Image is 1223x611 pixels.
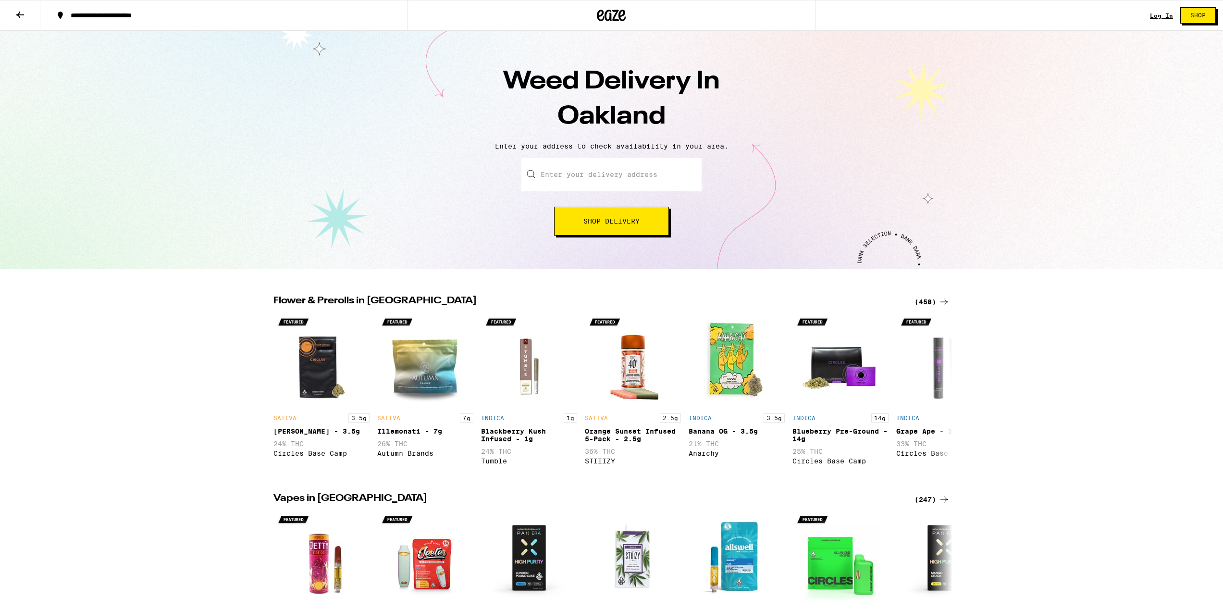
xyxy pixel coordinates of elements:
[583,218,640,224] span: Shop Delivery
[792,312,889,409] img: Circles Base Camp - Blueberry Pre-Ground - 14g
[481,448,577,455] p: 24% THC
[481,427,577,443] div: Blackberry Kush Infused - 1g
[896,415,919,421] p: INDICA
[273,312,370,470] div: Open page for Gush Rush - 3.5g from Circles Base Camp
[914,494,950,505] a: (247)
[689,510,785,606] img: Allswell - Biscotti - 1g
[689,415,712,421] p: INDICA
[689,440,785,448] p: 21% THC
[914,296,950,308] a: (458)
[896,440,992,448] p: 33% THC
[896,312,992,470] div: Open page for Grape Ape - 1g from Circles Base Camp
[273,312,370,409] img: Circles Base Camp - Gush Rush - 3.5g
[1173,7,1223,24] a: Shop
[585,415,608,421] p: SATIVA
[792,312,889,470] div: Open page for Blueberry Pre-Ground - 14g from Circles Base Camp
[444,64,780,135] h1: Weed Delivery In
[792,457,889,465] div: Circles Base Camp
[273,415,296,421] p: SATIVA
[564,413,577,423] p: 1g
[273,296,903,308] h2: Flower & Prerolls in [GEOGRAPHIC_DATA]
[896,312,992,409] img: Circles Base Camp - Grape Ape - 1g
[554,207,669,236] button: Shop Delivery
[1150,12,1173,19] a: Log In
[377,415,400,421] p: SATIVA
[896,427,992,435] div: Grape Ape - 1g
[792,510,889,606] img: Circles Base Camp - Apple Fritter AIO - 1g
[273,449,370,457] div: Circles Base Camp
[460,413,473,423] p: 7g
[689,312,785,470] div: Open page for Banana OG - 3.5g from Anarchy
[792,415,815,421] p: INDICA
[377,440,473,448] p: 26% THC
[10,142,1213,150] p: Enter your address to check availability in your area.
[377,427,473,435] div: Illemonati - 7g
[792,427,889,443] div: Blueberry Pre-Ground - 14g
[481,312,577,470] div: Open page for Blackberry Kush Infused - 1g from Tumble
[585,312,681,409] img: STIIIZY - Orange Sunset Infused 5-Pack - 2.5g
[689,449,785,457] div: Anarchy
[481,457,577,465] div: Tumble
[557,104,666,129] span: Oakland
[377,510,473,606] img: Jeeter - Berry White AIO - 1g
[521,158,702,191] input: Enter your delivery address
[481,415,504,421] p: INDICA
[585,510,681,606] img: STIIIZY - OG - Hardcore OG - 0.5g
[792,448,889,455] p: 25% THC
[273,427,370,435] div: [PERSON_NAME] - 3.5g
[871,413,889,423] p: 14g
[585,457,681,465] div: STIIIZY
[273,494,903,505] h2: Vapes in [GEOGRAPHIC_DATA]
[585,312,681,470] div: Open page for Orange Sunset Infused 5-Pack - 2.5g from STIIIZY
[481,510,577,606] img: PAX - Pax High Purity: London Pound Cake - 1g
[1190,12,1206,18] span: Shop
[896,449,992,457] div: Circles Base Camp
[273,440,370,448] p: 24% THC
[896,510,992,606] img: PAX - High Purity: Mango Crack - 1g
[585,427,681,443] div: Orange Sunset Infused 5-Pack - 2.5g
[481,312,577,409] img: Tumble - Blackberry Kush Infused - 1g
[1180,7,1216,24] button: Shop
[348,413,370,423] p: 3.5g
[660,413,681,423] p: 2.5g
[377,449,473,457] div: Autumn Brands
[689,312,785,409] img: Anarchy - Banana OG - 3.5g
[764,413,785,423] p: 3.5g
[689,427,785,435] div: Banana OG - 3.5g
[377,312,473,409] img: Autumn Brands - Illemonati - 7g
[273,510,370,606] img: Jetty Extracts - Fire OG - 1g
[585,448,681,455] p: 36% THC
[377,312,473,470] div: Open page for Illemonati - 7g from Autumn Brands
